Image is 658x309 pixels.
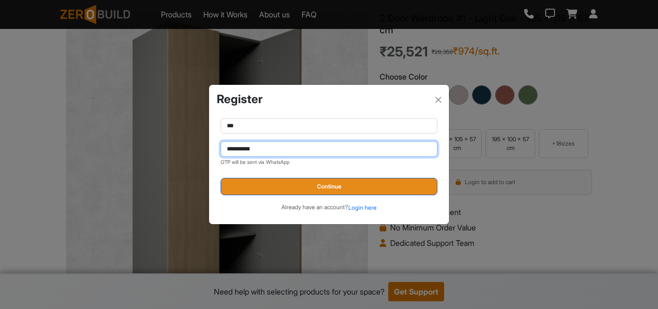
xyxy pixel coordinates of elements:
span: Already have an account? [281,203,348,211]
button: Close [432,93,445,107]
h4: Register [217,93,263,107]
div: OTP will be sent via WhatsApp [221,159,437,166]
button: Continue [221,178,437,195]
button: Login here [348,203,377,213]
